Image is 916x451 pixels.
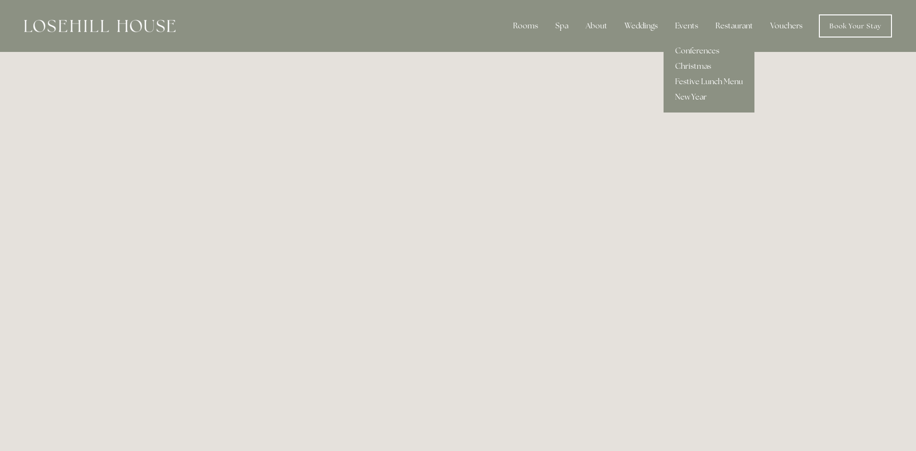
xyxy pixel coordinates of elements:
[664,59,754,74] a: Christmas
[24,20,176,32] img: Losehill House
[578,16,615,36] div: About
[664,74,754,89] a: Festive Lunch Menu
[763,16,810,36] a: Vouchers
[819,14,892,38] a: Book Your Stay
[548,16,576,36] div: Spa
[664,43,754,59] a: Conferences
[617,16,665,36] div: Weddings
[667,16,706,36] div: Events
[664,89,754,105] a: New Year
[505,16,546,36] div: Rooms
[708,16,761,36] div: Restaurant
